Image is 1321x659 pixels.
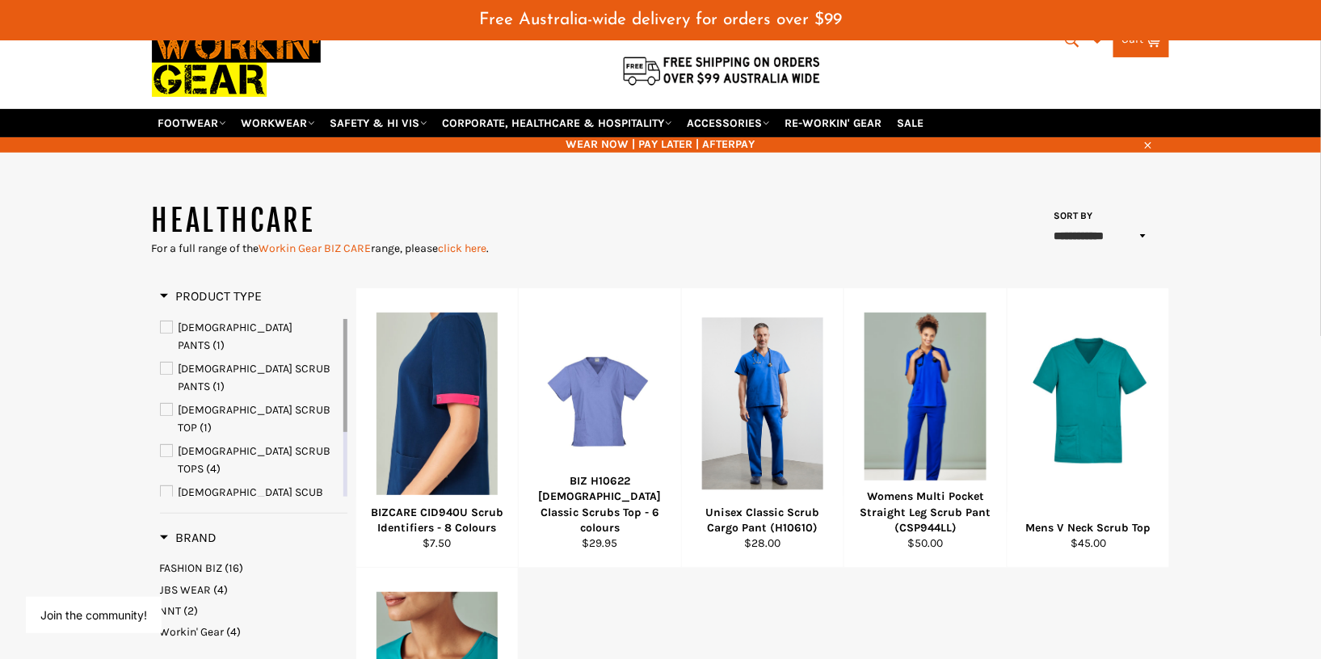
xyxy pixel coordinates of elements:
a: Womens Multi Pocket Straight Leg Scrub Pant (CSP944LL)Womens Multi Pocket Straight Leg Scrub Pant... [844,288,1007,568]
a: LADIES SCRUB PANTS [160,360,340,396]
a: Unisex Classic Scrub Cargo Pant (H10610)Unisex Classic Scrub Cargo Pant (H10610)$28.00 [681,288,844,568]
a: BIZ H10622 Ladies Classic Scrubs Top - 6 coloursBIZ H10622 [DEMOGRAPHIC_DATA] Classic Scrubs Top ... [518,288,681,568]
a: SAFETY & HI VIS [324,109,434,137]
h3: Product Type [160,288,263,304]
span: JBS WEAR [160,583,212,597]
span: Workin' Gear [160,625,225,639]
a: FOOTWEAR [152,109,233,137]
a: FASHION BIZ [160,560,347,576]
div: Mens V Neck Scrub Top [1017,520,1159,535]
a: SALE [891,109,931,137]
a: ACCESSORIES [681,109,776,137]
span: [DEMOGRAPHIC_DATA] SCRUB TOP [179,403,331,434]
a: LADIES SCRUB TOPS [160,443,340,478]
a: BIZCARE CID940U Scrub Identifiers - 8 ColoursBIZCARE CID940U Scrub Identifiers - 8 Colours$7.50 [355,288,519,568]
span: (2) [184,604,199,618]
span: (4) [207,462,221,476]
a: CORPORATE, HEALTHCARE & HOSPITALITY [436,109,679,137]
a: LADIES SCUB PANTS [160,484,340,519]
span: (4) [227,625,242,639]
a: LADIES PANTS [160,319,340,355]
label: Sort by [1049,209,1093,223]
a: click here [439,241,487,255]
span: [DEMOGRAPHIC_DATA] SCRUB PANTS [179,362,331,393]
a: Mens V Neck Scrub TopMens V Neck Scrub Top$45.00 [1007,288,1170,568]
span: [DEMOGRAPHIC_DATA] SCUB PANTS [179,485,324,517]
span: WEAR NOW | PAY LATER | AFTERPAY [152,136,1170,152]
span: Brand [160,530,217,545]
a: WORKWEAR [235,109,322,137]
span: NNT [160,604,182,618]
a: JBS WEAR [160,582,347,598]
span: Product Type [160,288,263,304]
div: For a full range of the range, please . [152,241,661,256]
h3: Brand [160,530,217,546]
a: RE-WORKIN' GEAR [779,109,889,137]
span: Free Australia-wide delivery for orders over $99 [479,11,842,28]
span: FASHION BIZ [160,561,223,575]
span: (1) [213,338,225,352]
button: Join the community! [40,608,147,622]
span: (1) [200,421,212,434]
img: Flat $9.95 shipping Australia wide [621,53,822,87]
div: Unisex Classic Scrub Cargo Pant (H10610) [692,505,834,536]
a: Workin' Gear [160,624,347,640]
div: BIZ H10622 [DEMOGRAPHIC_DATA] Classic Scrubs Top - 6 colours [529,473,671,535]
a: NNT [160,603,347,619]
span: [DEMOGRAPHIC_DATA] SCRUB TOPS [179,444,331,476]
div: Womens Multi Pocket Straight Leg Scrub Pant (CSP944LL) [855,489,997,535]
span: (1) [213,380,225,393]
a: Workin Gear BIZ CARE [259,241,372,255]
span: (4) [214,583,229,597]
span: (16) [225,561,244,575]
img: Workin Gear leaders in Workwear, Safety Boots, PPE, Uniforms. Australia's No.1 in Workwear [152,17,321,108]
div: BIZCARE CID940U Scrub Identifiers - 8 Colours [366,505,508,536]
span: [DEMOGRAPHIC_DATA] PANTS [179,321,293,352]
h1: HEALTHCARE [152,201,661,241]
a: LADIES SCRUB TOP [160,401,340,437]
